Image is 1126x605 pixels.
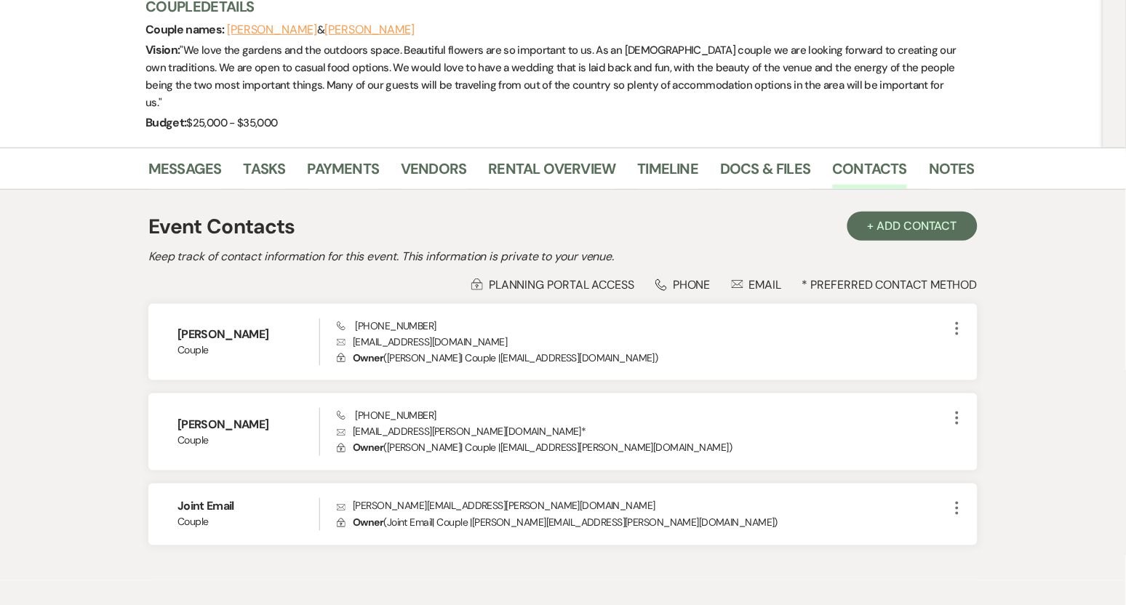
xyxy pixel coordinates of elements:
div: Planning Portal Access [471,277,634,292]
button: [PERSON_NAME] [227,24,317,36]
span: [PHONE_NUMBER] [337,319,436,332]
button: + Add Contact [847,212,978,241]
span: Couple [177,342,319,358]
a: Vendors [401,157,466,189]
span: [PHONE_NUMBER] [337,409,436,422]
span: Vision: [145,42,180,57]
p: [EMAIL_ADDRESS][DOMAIN_NAME] [337,334,949,350]
a: Contacts [833,157,908,189]
p: ( [PERSON_NAME] | Couple | [EMAIL_ADDRESS][DOMAIN_NAME] ) [337,350,949,366]
span: Owner [353,441,383,454]
p: ( [PERSON_NAME] | Couple | [EMAIL_ADDRESS][PERSON_NAME][DOMAIN_NAME] ) [337,440,949,456]
h2: Keep track of contact information for this event. This information is private to your venue. [148,248,978,265]
h6: [PERSON_NAME] [177,326,319,342]
span: Couple [177,433,319,448]
h6: Joint Email [177,499,319,515]
button: [PERSON_NAME] [324,24,415,36]
span: & [227,23,415,37]
div: * Preferred Contact Method [148,277,978,292]
span: Couple names: [145,22,227,37]
h6: [PERSON_NAME] [177,417,319,433]
p: [PERSON_NAME][EMAIL_ADDRESS][PERSON_NAME][DOMAIN_NAME] [337,498,949,514]
p: ( Joint Email | Couple | [PERSON_NAME][EMAIL_ADDRESS][PERSON_NAME][DOMAIN_NAME] ) [337,515,949,531]
div: Email [732,277,782,292]
a: Messages [148,157,222,189]
a: Docs & Files [720,157,810,189]
h1: Event Contacts [148,212,295,242]
span: Couple [177,515,319,530]
a: Timeline [638,157,699,189]
span: Owner [353,516,383,529]
span: " We love the gardens and the outdoors space. Beautiful flowers are so important to us. As an [DE... [145,43,957,110]
span: Owner [353,351,383,364]
p: [EMAIL_ADDRESS][PERSON_NAME][DOMAIN_NAME] * [337,423,949,439]
a: Payments [308,157,380,189]
a: Notes [929,157,975,189]
a: Tasks [244,157,286,189]
span: Budget: [145,115,187,130]
div: Phone [655,277,711,292]
a: Rental Overview [489,157,616,189]
span: $25,000 - $35,000 [187,116,278,130]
